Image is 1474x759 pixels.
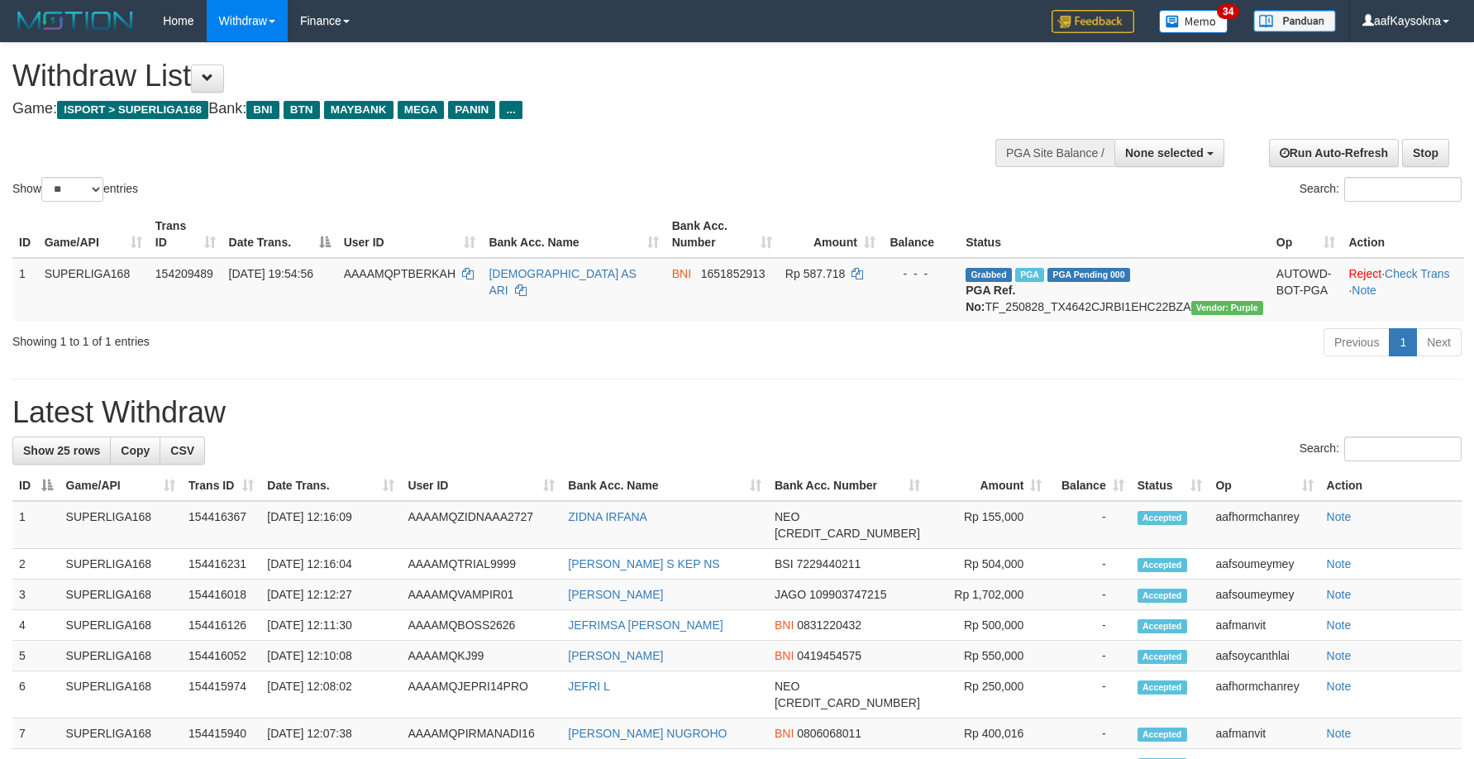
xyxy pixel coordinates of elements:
[797,649,861,662] span: Copy 0419454575 to clipboard
[401,501,561,549] td: AAAAMQZIDNAAA2727
[1209,580,1319,610] td: aafsoumeymey
[665,211,779,258] th: Bank Acc. Number: activate to sort column ascending
[1352,284,1376,297] a: Note
[222,211,337,258] th: Date Trans.: activate to sort column descending
[568,649,663,662] a: [PERSON_NAME]
[170,444,194,457] span: CSV
[246,101,279,119] span: BNI
[499,101,522,119] span: ...
[568,510,647,523] a: ZIDNA IRFANA
[1342,211,1464,258] th: Action
[1269,139,1399,167] a: Run Auto-Refresh
[785,267,845,280] span: Rp 587.718
[1191,301,1263,315] span: Vendor URL: https://trx4.1velocity.biz
[1270,211,1343,258] th: Op: activate to sort column ascending
[1327,588,1352,601] a: Note
[775,727,794,740] span: BNI
[1138,728,1187,742] span: Accepted
[568,727,727,740] a: [PERSON_NAME] NUGROHO
[568,588,663,601] a: [PERSON_NAME]
[1209,549,1319,580] td: aafsoumeymey
[401,470,561,501] th: User ID: activate to sort column ascending
[1327,680,1352,693] a: Note
[1327,727,1352,740] a: Note
[12,641,60,671] td: 5
[927,610,1049,641] td: Rp 500,000
[1402,139,1449,167] a: Stop
[768,470,927,501] th: Bank Acc. Number: activate to sort column ascending
[12,258,38,322] td: 1
[1052,10,1134,33] img: Feedback.jpg
[12,177,138,202] label: Show entries
[1327,557,1352,570] a: Note
[1138,619,1187,633] span: Accepted
[12,211,38,258] th: ID
[1138,650,1187,664] span: Accepted
[38,258,149,322] td: SUPERLIGA168
[889,265,952,282] div: - - -
[60,718,182,749] td: SUPERLIGA168
[1320,470,1462,501] th: Action
[927,671,1049,718] td: Rp 250,000
[1209,671,1319,718] td: aafhormchanrey
[12,671,60,718] td: 6
[12,470,60,501] th: ID: activate to sort column descending
[775,557,794,570] span: BSI
[1015,268,1044,282] span: Marked by aafchhiseyha
[401,671,561,718] td: AAAAMQJEPRI14PRO
[155,267,213,280] span: 154209489
[775,618,794,632] span: BNI
[959,258,1270,322] td: TF_250828_TX4642CJRBI1EHC22BZA
[1327,618,1352,632] a: Note
[672,267,691,280] span: BNI
[260,501,401,549] td: [DATE] 12:16:09
[1416,328,1462,356] a: Next
[182,610,260,641] td: 154416126
[182,470,260,501] th: Trans ID: activate to sort column ascending
[1342,258,1464,322] td: · ·
[1114,139,1224,167] button: None selected
[561,470,768,501] th: Bank Acc. Name: activate to sort column ascending
[775,649,794,662] span: BNI
[796,557,861,570] span: Copy 7229440211 to clipboard
[260,718,401,749] td: [DATE] 12:07:38
[60,549,182,580] td: SUPERLIGA168
[1138,511,1187,525] span: Accepted
[1048,470,1130,501] th: Balance: activate to sort column ascending
[1209,501,1319,549] td: aafhormchanrey
[121,444,150,457] span: Copy
[1048,718,1130,749] td: -
[260,470,401,501] th: Date Trans.: activate to sort column ascending
[260,549,401,580] td: [DATE] 12:16:04
[60,501,182,549] td: SUPERLIGA168
[797,727,861,740] span: Copy 0806068011 to clipboard
[110,437,160,465] a: Copy
[1138,589,1187,603] span: Accepted
[60,470,182,501] th: Game/API: activate to sort column ascending
[775,510,799,523] span: NEO
[260,641,401,671] td: [DATE] 12:10:08
[182,580,260,610] td: 154416018
[1217,4,1239,19] span: 34
[60,671,182,718] td: SUPERLIGA168
[12,396,1462,429] h1: Latest Withdraw
[149,211,222,258] th: Trans ID: activate to sort column ascending
[1209,718,1319,749] td: aafmanvit
[1327,510,1352,523] a: Note
[927,580,1049,610] td: Rp 1,702,000
[60,610,182,641] td: SUPERLIGA168
[1300,177,1462,202] label: Search:
[482,211,665,258] th: Bank Acc. Name: activate to sort column ascending
[1348,267,1381,280] a: Reject
[927,641,1049,671] td: Rp 550,000
[60,641,182,671] td: SUPERLIGA168
[489,267,636,297] a: [DEMOGRAPHIC_DATA] AS ARI
[1048,610,1130,641] td: -
[1344,177,1462,202] input: Search:
[12,8,138,33] img: MOTION_logo.png
[401,641,561,671] td: AAAAMQKJ99
[966,268,1012,282] span: Grabbed
[1159,10,1228,33] img: Button%20Memo.svg
[12,501,60,549] td: 1
[1138,558,1187,572] span: Accepted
